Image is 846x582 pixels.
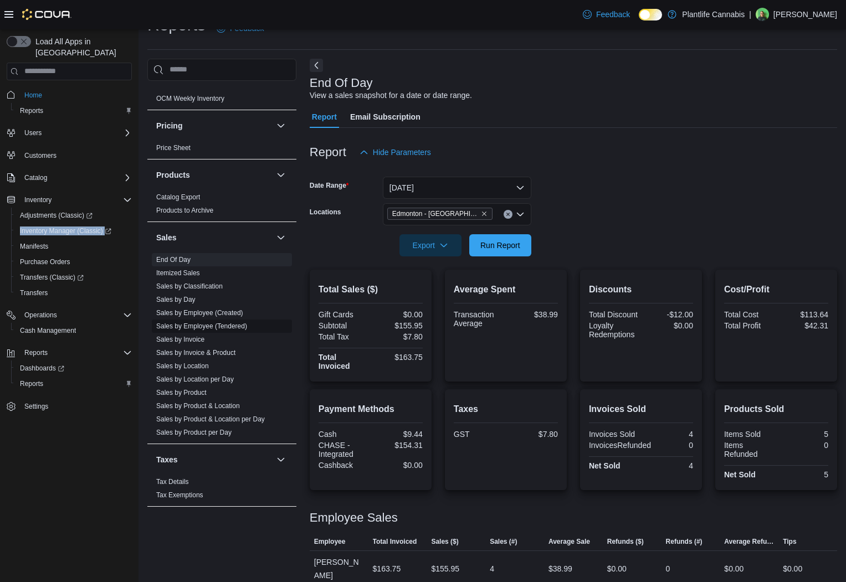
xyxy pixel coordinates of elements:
span: Catalog [20,171,132,184]
img: Cova [22,9,71,20]
span: Settings [24,402,48,411]
div: GST [454,430,504,439]
button: Operations [2,307,136,323]
a: Sales by Employee (Tendered) [156,322,247,330]
span: Adjustments (Classic) [20,211,93,220]
span: Sales by Location [156,362,209,370]
div: 0 [655,441,693,450]
span: Manifests [20,242,48,251]
button: Transfers [11,285,136,301]
h3: Taxes [156,454,178,465]
div: 5 [778,430,828,439]
button: Inventory [20,193,56,207]
span: Transfers (Classic) [16,271,132,284]
span: Customers [20,148,132,162]
div: $7.80 [373,332,423,341]
a: Sales by Day [156,296,196,303]
a: Sales by Classification [156,282,223,290]
span: Transfers (Classic) [20,273,84,282]
span: Average Sale [548,537,590,546]
span: Catalog Export [156,193,200,202]
span: Users [24,128,42,137]
a: Sales by Product & Location per Day [156,415,265,423]
button: Inventory [2,192,136,208]
h3: Sales [156,232,177,243]
span: Refunds (#) [666,537,703,546]
span: Export [406,234,455,256]
p: [PERSON_NAME] [773,8,837,21]
span: Total Invoiced [373,537,417,546]
div: View a sales snapshot for a date or date range. [310,90,472,101]
span: Cash Management [16,324,132,337]
button: Hide Parameters [355,141,435,163]
span: Users [20,126,132,140]
div: $155.95 [431,562,459,575]
div: Items Refunded [724,441,774,459]
div: Transaction Average [454,310,504,328]
button: Settings [2,398,136,414]
span: Dashboards [16,362,132,375]
button: Remove Edmonton - ICE District from selection in this group [481,210,488,217]
button: Products [274,168,288,182]
button: Reports [11,103,136,119]
button: Purchase Orders [11,254,136,270]
div: 4 [643,430,693,439]
span: Sales by Employee (Created) [156,308,243,317]
strong: Total Invoiced [319,353,350,370]
div: $0.00 [643,321,693,330]
span: Inventory [24,195,52,204]
div: $7.80 [508,430,558,439]
span: Sales ($) [431,537,458,546]
span: Dashboards [20,364,64,373]
a: Inventory Manager (Classic) [11,223,136,239]
a: Sales by Invoice & Product [156,349,235,357]
div: $163.75 [373,562,401,575]
span: Average Refund [724,537,774,546]
div: Sales [147,253,296,444]
span: Customers [24,151,57,160]
button: Sales [274,231,288,244]
a: Dashboards [16,362,69,375]
div: Invoices Sold [589,430,639,439]
button: Home [2,87,136,103]
a: Manifests [16,240,53,253]
div: $9.44 [373,430,423,439]
button: Products [156,169,272,181]
a: Settings [20,400,53,413]
div: $0.00 [373,310,423,319]
div: Total Cost [724,310,774,319]
span: Home [20,88,132,102]
a: Reports [16,377,48,390]
div: $0.00 [373,461,423,470]
h2: Total Sales ($) [319,283,423,296]
span: Feedback [596,9,630,20]
span: Home [24,91,42,100]
button: Users [2,125,136,141]
a: Home [20,89,47,102]
a: Cash Management [16,324,80,337]
label: Locations [310,208,341,217]
a: Purchase Orders [16,255,75,269]
span: Reports [20,346,132,359]
button: [DATE] [383,177,531,199]
span: Cash Management [20,326,76,335]
a: Adjustments (Classic) [11,208,136,223]
h2: Products Sold [724,403,828,416]
p: | [749,8,751,21]
a: Inventory Manager (Classic) [16,224,116,238]
div: OCM [147,92,296,110]
span: Itemized Sales [156,269,200,277]
a: Price Sheet [156,144,191,152]
button: Users [20,126,46,140]
a: Feedback [578,3,634,25]
span: Reports [16,377,132,390]
span: Transfers [20,289,48,297]
span: Inventory [20,193,132,207]
div: Gift Cards [319,310,368,319]
a: Tax Details [156,478,189,486]
span: Tax Details [156,477,189,486]
div: Total Profit [724,321,774,330]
